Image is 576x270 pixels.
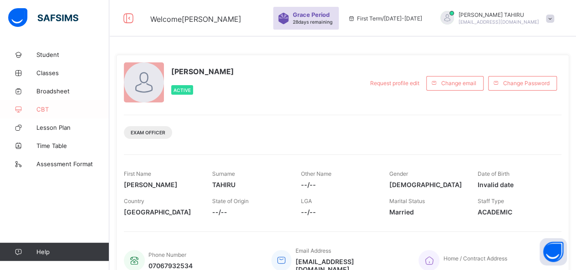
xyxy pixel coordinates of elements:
span: Date of Birth [478,170,510,177]
span: State of Origin [212,198,249,204]
span: 07067932534 [148,262,193,270]
span: 28 days remaining [293,19,332,25]
span: [DEMOGRAPHIC_DATA] [389,181,464,188]
span: Student [36,51,109,58]
span: session/term information [348,15,422,22]
span: Help [36,248,109,255]
span: Surname [212,170,235,177]
span: Gender [389,170,408,177]
span: [PERSON_NAME] [171,67,234,76]
span: TAHIRU [212,181,287,188]
span: --/-- [301,208,375,216]
span: Active [173,87,191,93]
img: sticker-purple.71386a28dfed39d6af7621340158ba97.svg [278,13,289,24]
span: Phone Number [148,251,186,258]
span: Staff Type [478,198,504,204]
span: Married [389,208,464,216]
button: Open asap [540,238,567,265]
img: safsims [8,8,78,27]
span: Change Password [503,80,550,87]
span: Country [124,198,144,204]
span: Assessment Format [36,160,109,168]
span: --/-- [212,208,287,216]
span: Home / Contract Address [443,255,507,262]
span: --/-- [301,181,375,188]
span: Email Address [295,247,331,254]
span: CBT [36,106,109,113]
span: Classes [36,69,109,76]
span: LGA [301,198,311,204]
span: Welcome [PERSON_NAME] [150,15,241,24]
span: Lesson Plan [36,124,109,131]
span: ACADEMIC [478,208,552,216]
span: Marital Status [389,198,425,204]
span: Grace Period [293,11,330,18]
span: Other Name [301,170,331,177]
span: Exam Officer [131,130,165,135]
span: [EMAIL_ADDRESS][DOMAIN_NAME] [459,19,539,25]
span: Request profile edit [370,80,419,87]
span: [GEOGRAPHIC_DATA] [124,208,199,216]
span: Invalid date [478,181,552,188]
span: Time Table [36,142,109,149]
span: [PERSON_NAME] TAHIRU [459,11,539,18]
span: Change email [441,80,476,87]
span: [PERSON_NAME] [124,181,199,188]
div: RAMATUTAHIRU [431,11,559,26]
span: Broadsheet [36,87,109,95]
span: First Name [124,170,151,177]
